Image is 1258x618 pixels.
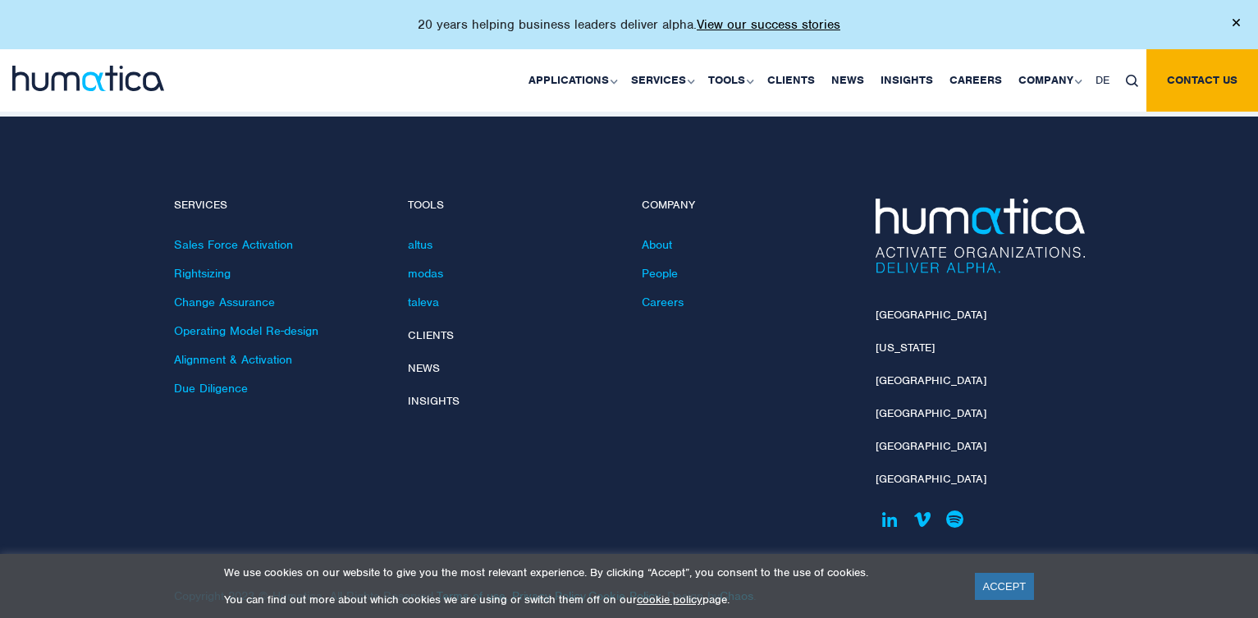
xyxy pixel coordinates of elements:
[623,49,700,112] a: Services
[876,472,986,486] a: [GEOGRAPHIC_DATA]
[174,237,293,252] a: Sales Force Activation
[876,341,935,355] a: [US_STATE]
[1146,49,1258,112] a: Contact us
[975,573,1035,600] a: ACCEPT
[642,295,684,309] a: Careers
[700,49,759,112] a: Tools
[408,237,432,252] a: altus
[759,49,823,112] a: Clients
[876,199,1085,272] img: Humatica
[908,505,937,533] a: Humatica on Vimeo
[224,565,954,579] p: We use cookies on our website to give you the most relevant experience. By clicking “Accept”, you...
[174,352,292,367] a: Alignment & Activation
[408,266,443,281] a: modas
[872,49,941,112] a: Insights
[1087,49,1118,112] a: DE
[1010,49,1087,112] a: Company
[174,381,248,396] a: Due Diligence
[876,406,986,420] a: [GEOGRAPHIC_DATA]
[823,49,872,112] a: News
[174,199,383,213] h4: Services
[941,49,1010,112] a: Careers
[642,199,851,213] h4: Company
[637,593,702,607] a: cookie policy
[520,49,623,112] a: Applications
[174,295,275,309] a: Change Assurance
[642,266,678,281] a: People
[642,237,672,252] a: About
[12,66,164,91] img: logo
[941,505,970,533] a: Humatica on Spotify
[1126,75,1138,87] img: search_icon
[876,439,986,453] a: [GEOGRAPHIC_DATA]
[408,199,617,213] h4: Tools
[408,328,454,342] a: Clients
[224,593,954,607] p: You can find out more about which cookies we are using or switch them off on our page.
[408,361,440,375] a: News
[697,16,840,33] a: View our success stories
[876,505,904,533] a: Humatica on Linkedin
[174,323,318,338] a: Operating Model Re-design
[408,295,439,309] a: taleva
[876,373,986,387] a: [GEOGRAPHIC_DATA]
[418,16,840,33] p: 20 years helping business leaders deliver alpha.
[408,394,460,408] a: Insights
[174,266,231,281] a: Rightsizing
[1096,73,1109,87] span: DE
[876,308,986,322] a: [GEOGRAPHIC_DATA]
